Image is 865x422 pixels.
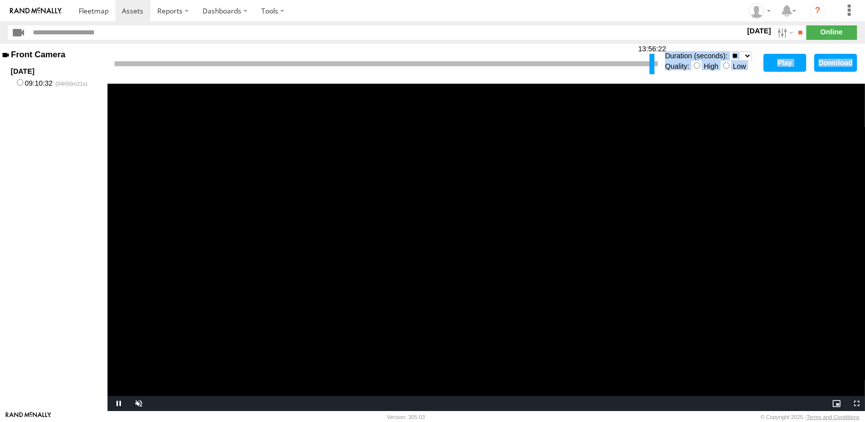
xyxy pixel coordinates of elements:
[810,3,826,19] i: ?
[814,54,857,72] button: Download
[108,396,127,411] button: Pause
[638,45,666,58] div: 13:56:22
[773,25,795,40] label: Search Filter Options
[127,396,147,411] button: Unmute
[763,54,806,72] button: Play
[108,84,865,411] video: Front Camera
[845,396,865,411] button: Fullscreen
[5,412,51,422] a: Visit our Website
[745,25,773,36] label: [DATE]
[704,62,719,70] label: High
[665,51,728,59] label: Duration (seconds):
[746,3,774,18] div: Barbara McNamee
[825,396,845,411] button: Picture-in-Picture
[760,414,860,420] div: © Copyright 2025 -
[17,79,23,86] input: 09:10:32
[807,414,860,420] a: Terms and Conditions
[10,7,62,14] img: rand-logo.svg
[108,84,865,411] div: Video Player
[733,62,746,70] label: Low
[665,62,689,70] label: Quality:
[387,414,425,420] div: Version: 305.03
